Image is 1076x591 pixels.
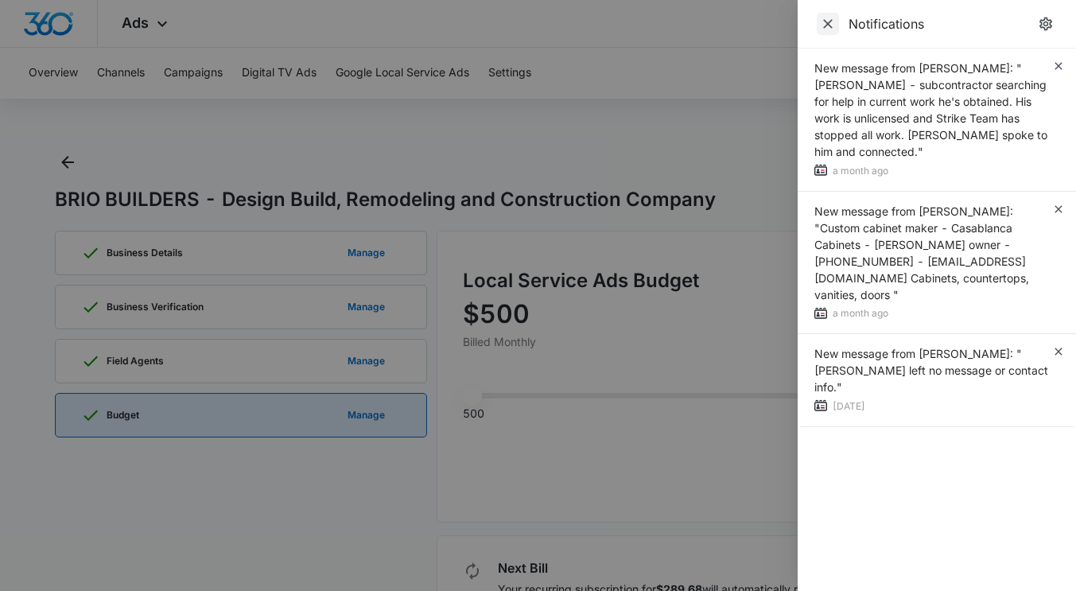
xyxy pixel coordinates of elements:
[817,13,839,35] button: Close
[1035,13,1057,35] a: Notification Settings
[814,399,1052,415] div: [DATE]
[849,15,1035,33] div: Notifications
[814,163,1052,180] div: a month ago
[814,204,1029,301] span: New message from [PERSON_NAME]: "Custom cabinet maker - Casablanca Cabinets - [PERSON_NAME] owner...
[814,305,1052,322] div: a month ago
[814,347,1048,394] span: New message from [PERSON_NAME]: "[PERSON_NAME] left no message or contact info."
[814,61,1047,158] span: New message from [PERSON_NAME]: "[PERSON_NAME] - subcontractor searching for help in current work...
